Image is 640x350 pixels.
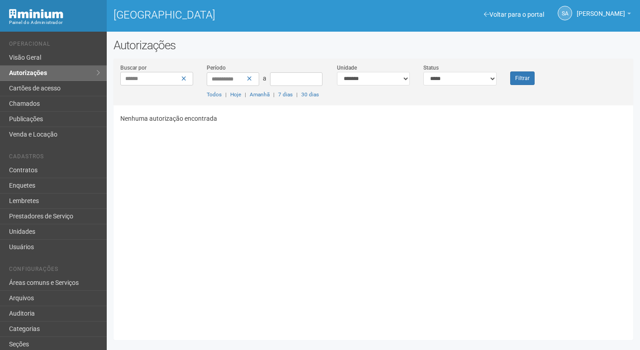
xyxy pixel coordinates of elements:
[207,91,222,98] a: Todos
[230,91,241,98] a: Hoje
[337,64,357,72] label: Unidade
[9,9,63,19] img: Minium
[207,64,226,72] label: Período
[250,91,270,98] a: Amanhã
[301,91,319,98] a: 30 dias
[273,91,275,98] span: |
[484,11,544,18] a: Voltar para o portal
[263,75,266,82] span: a
[278,91,293,98] a: 7 dias
[558,6,572,20] a: SA
[9,266,100,275] li: Configurações
[225,91,227,98] span: |
[510,71,535,85] button: Filtrar
[9,19,100,27] div: Painel do Administrador
[120,114,626,123] p: Nenhuma autorização encontrada
[120,64,147,72] label: Buscar por
[9,153,100,163] li: Cadastros
[577,1,625,17] span: Silvio Anjos
[423,64,439,72] label: Status
[296,91,298,98] span: |
[9,41,100,50] li: Operacional
[114,38,633,52] h2: Autorizações
[114,9,367,21] h1: [GEOGRAPHIC_DATA]
[245,91,246,98] span: |
[577,11,631,19] a: [PERSON_NAME]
